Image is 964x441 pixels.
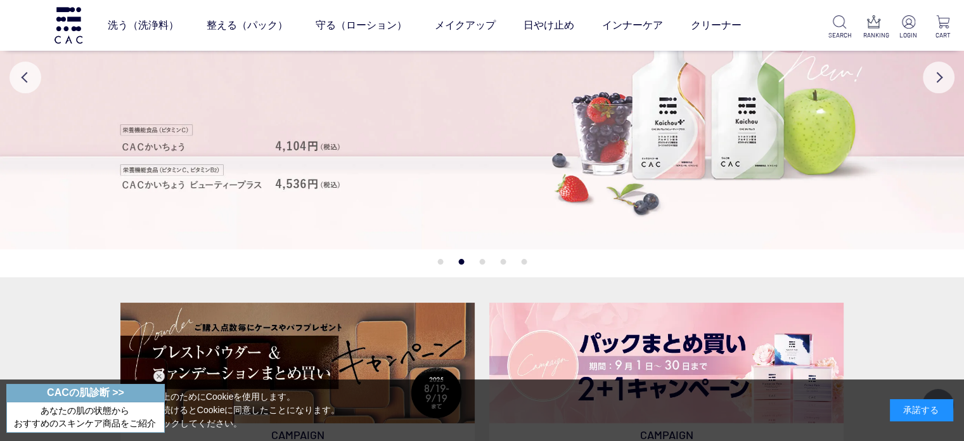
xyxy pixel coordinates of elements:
[11,390,340,430] div: 当サイトでは、お客様へのサービス向上のためにCookieを使用します。 「承諾する」をクリックするか閲覧を続けるとCookieに同意したことになります。 詳細はこちらの をクリックしてください。
[932,30,954,40] p: CART
[458,259,464,265] button: 2 of 5
[828,15,851,40] a: SEARCH
[932,15,954,40] a: CART
[316,8,407,43] a: 守る（ローション）
[923,62,954,93] button: Next
[108,8,179,43] a: 洗う（洗浄料）
[437,259,443,265] button: 1 of 5
[897,15,920,40] a: LOGIN
[500,259,506,265] button: 4 of 5
[479,259,485,265] button: 3 of 5
[521,259,527,265] button: 5 of 5
[828,30,851,40] p: SEARCH
[120,303,475,423] img: ベースメイクキャンペーン
[897,30,920,40] p: LOGIN
[890,399,953,421] div: 承諾する
[489,303,844,423] img: パックキャンペーン2+1
[863,15,885,40] a: RANKING
[602,8,663,43] a: インナーケア
[863,30,885,40] p: RANKING
[435,8,496,43] a: メイクアップ
[691,8,742,43] a: クリーナー
[207,8,288,43] a: 整える（パック）
[10,62,41,93] button: Previous
[524,8,574,43] a: 日やけ止め
[53,7,84,43] img: logo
